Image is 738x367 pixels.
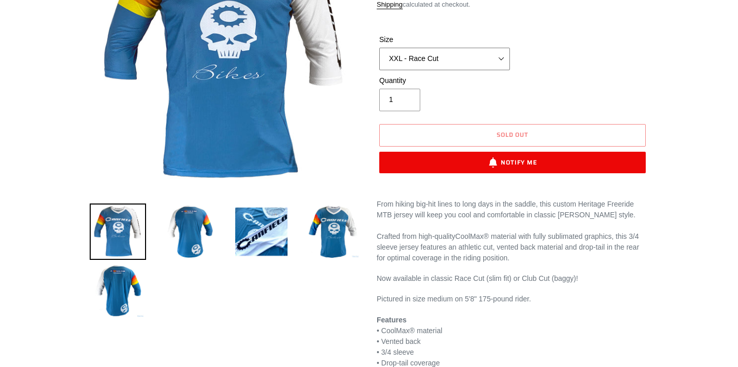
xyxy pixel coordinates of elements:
[377,199,648,220] div: From hiking big-hit lines to long days in the saddle, this custom Heritage Freeride MTB jersey wi...
[377,232,639,262] span: CoolMax® material with fully sublimated graphics, this 3/4 sleeve jersey features an athletic cut...
[305,203,361,260] img: Load image into Gallery viewer, Canfield Heritage Freeride MTB Jersey 3/4 Sleeve - Blue
[90,263,146,319] img: Load image into Gallery viewer, Canfield Heritage Freeride MTB Jersey 3/4 Sleeve - Blue
[377,231,648,263] p: Crafted from high-quality
[379,152,646,173] button: Notify Me
[233,203,290,260] img: Load image into Gallery viewer, Canfield Heritage Freeride MTB Jersey 3/4 Sleeve - Blue
[90,203,146,260] img: Load image into Gallery viewer, Canfield Heritage Freeride MTB Jersey 3/4 Sleeve - Blue
[377,274,578,282] span: Now available in classic Race Cut (slim fit) or Club Cut (baggy)!
[377,1,403,9] a: Shipping
[379,34,510,45] label: Size
[161,203,218,260] img: Load image into Gallery viewer, Canfield Heritage Freeride MTB Jersey 3/4 Sleeve - Blue
[377,295,531,303] span: Pictured in size medium on 5'8" 175-pound rider.
[377,316,406,324] strong: Features
[379,75,510,86] label: Quantity
[379,124,646,147] button: Sold out
[497,130,529,139] span: Sold out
